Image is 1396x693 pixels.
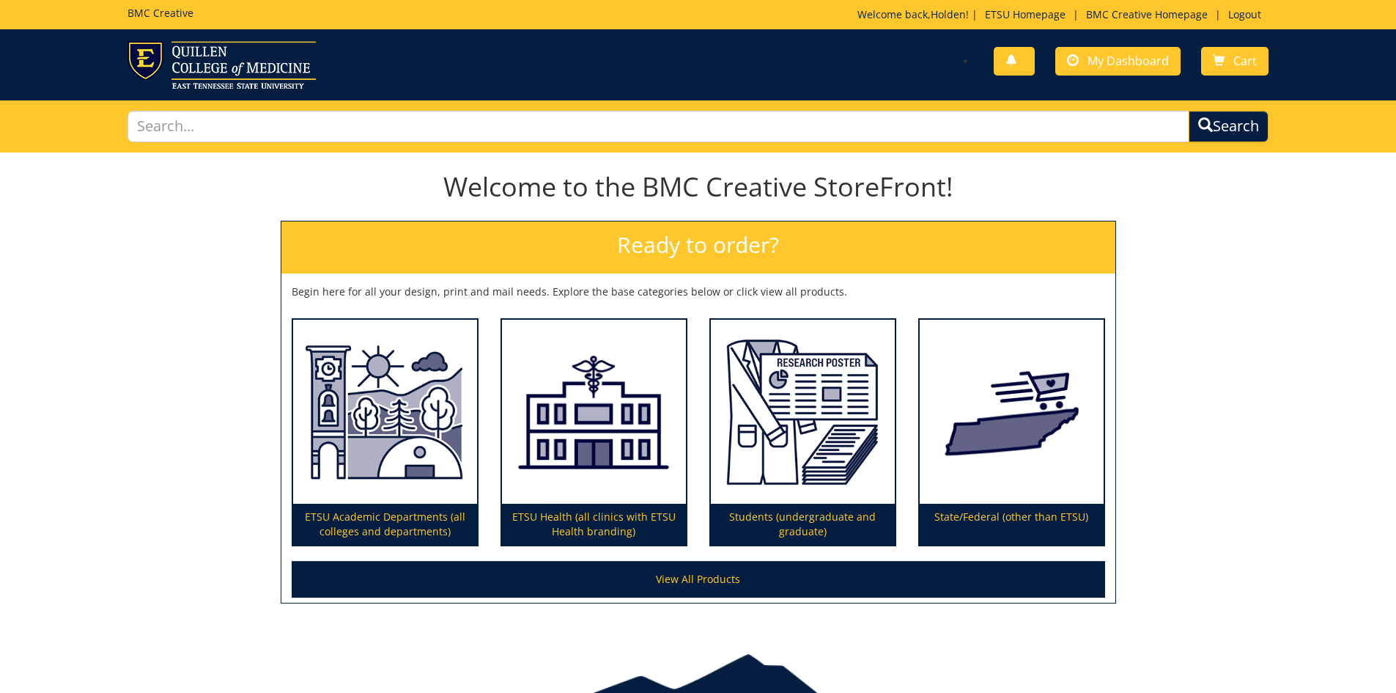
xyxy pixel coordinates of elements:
p: ETSU Health (all clinics with ETSU Health branding) [502,504,686,545]
a: State/Federal (other than ETSU) [920,320,1104,546]
a: View All Products [292,561,1105,598]
span: My Dashboard [1087,53,1169,69]
p: ETSU Academic Departments (all colleges and departments) [293,504,477,545]
a: Students (undergraduate and graduate) [711,320,895,546]
p: Students (undergraduate and graduate) [711,504,895,545]
a: BMC Creative Homepage [1079,7,1215,21]
img: ETSU Health (all clinics with ETSU Health branding) [502,320,686,505]
input: Search... [128,111,1190,142]
img: ETSU Academic Departments (all colleges and departments) [293,320,477,505]
a: Holden [931,7,966,21]
a: Cart [1201,47,1268,76]
p: Begin here for all your design, print and mail needs. Explore the base categories below or click ... [292,285,1105,299]
p: Welcome back, ! | | | [857,7,1268,22]
img: State/Federal (other than ETSU) [920,320,1104,505]
a: Logout [1221,7,1268,21]
img: ETSU logo [128,41,316,89]
h1: Welcome to the BMC Creative StoreFront! [281,172,1116,202]
h2: Ready to order? [281,221,1115,274]
span: Cart [1233,53,1257,69]
a: ETSU Homepage [978,7,1073,21]
a: ETSU Academic Departments (all colleges and departments) [293,320,477,546]
a: ETSU Health (all clinics with ETSU Health branding) [502,320,686,546]
button: Search [1189,111,1268,142]
img: Students (undergraduate and graduate) [711,320,895,505]
p: State/Federal (other than ETSU) [920,504,1104,545]
a: My Dashboard [1055,47,1181,76]
h5: BMC Creative [128,7,193,18]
